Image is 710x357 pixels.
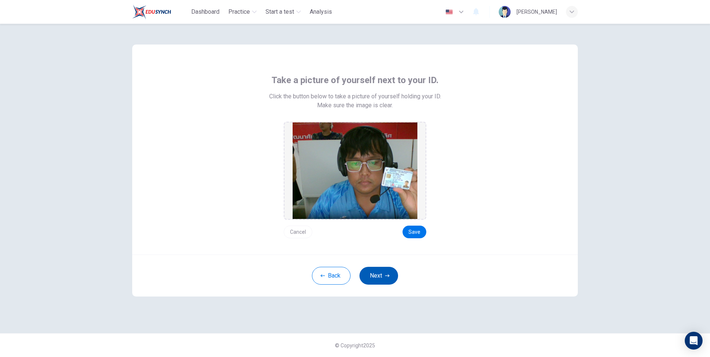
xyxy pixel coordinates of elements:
[335,343,375,348] span: © Copyright 2025
[685,332,703,350] div: Open Intercom Messenger
[403,226,426,238] button: Save
[269,92,441,101] span: Click the button below to take a picture of yourself holding your ID.
[266,7,294,16] span: Start a test
[225,5,260,19] button: Practice
[132,4,171,19] img: Train Test logo
[191,7,219,16] span: Dashboard
[293,122,417,219] img: preview screemshot
[271,74,439,86] span: Take a picture of yourself next to your ID.
[284,226,312,238] button: Cancel
[444,9,454,15] img: en
[499,6,511,18] img: Profile picture
[228,7,250,16] span: Practice
[132,4,188,19] a: Train Test logo
[310,7,332,16] span: Analysis
[307,5,335,19] button: Analysis
[312,267,351,285] button: Back
[188,5,222,19] button: Dashboard
[359,267,398,285] button: Next
[517,7,557,16] div: [PERSON_NAME]
[317,101,393,110] span: Make sure the image is clear.
[263,5,304,19] button: Start a test
[307,5,335,19] div: You need a license to access this content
